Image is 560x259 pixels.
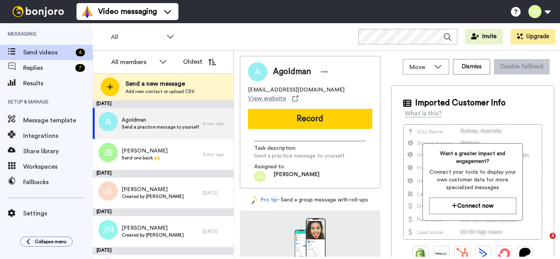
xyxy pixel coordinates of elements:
span: Add new contact or upload CSV [126,88,195,95]
a: Pro tip [252,196,277,204]
button: Collapse menu [20,237,73,247]
div: 4 [76,49,85,56]
img: bj-logo-header-white.svg [9,6,67,17]
span: [PERSON_NAME] [122,186,184,193]
span: [PERSON_NAME] [122,147,168,155]
span: [PERSON_NAME] [122,224,184,232]
div: [DATE] [93,170,234,178]
span: Agoldman [122,116,199,124]
span: Send a new message [126,79,195,88]
span: Connect your tools to display your own customer data for more specialized messages [429,168,517,191]
button: Dismiss [453,59,490,74]
span: [EMAIL_ADDRESS][DOMAIN_NAME] [248,86,344,94]
span: Collapse menu [35,239,66,245]
div: What is this? [405,109,442,118]
div: [DATE] [93,208,234,216]
span: Settings [23,209,93,218]
div: [DATE] [203,229,230,235]
span: Send a practice message to yourself [122,124,199,130]
img: a.png [98,112,118,131]
img: jb.png [98,143,118,162]
span: Video messaging [98,6,157,17]
button: Oldest [177,54,222,69]
span: 3 [550,233,556,239]
span: Created by [PERSON_NAME] [122,193,184,200]
span: Fallbacks [23,178,93,187]
div: [DATE] [203,190,230,196]
span: Workspaces [23,162,93,171]
span: [PERSON_NAME] [273,171,319,182]
a: View website [248,94,299,103]
span: Task description : [254,144,308,152]
span: Created by [PERSON_NAME] [122,232,184,238]
img: magic-wand.svg [252,196,259,204]
span: Send videos [23,48,73,57]
img: ag.png [254,171,266,182]
span: View website [248,94,286,103]
span: Assigned to: [254,163,308,171]
div: 6 mo. ago [203,151,230,157]
div: 6 mo. ago [203,120,230,127]
div: 7 [75,64,85,72]
span: Results [23,79,93,88]
span: Want a greater impact and engagement? [429,150,517,165]
button: Invite [465,29,503,44]
div: All members [111,58,155,67]
img: vm-color.svg [81,5,93,18]
span: Send one back 🙌 [122,155,168,161]
button: Record [248,109,372,129]
span: All [111,32,163,42]
iframe: Intercom live chat [534,233,552,251]
button: Connect now [429,198,517,214]
span: Replies [23,63,72,73]
span: Share library [23,147,93,156]
div: - Send a group message with roll-ups [240,196,380,204]
button: Upgrade [511,29,555,44]
button: Disable fallback [494,59,550,74]
span: Move [409,63,430,72]
span: Agoldman [273,66,311,78]
span: Integrations [23,131,93,141]
span: Imported Customer Info [415,97,506,109]
img: js.png [98,181,118,201]
span: Message template [23,116,93,125]
img: Image of Agoldman [248,62,267,81]
span: Send a practice message to yourself [254,152,344,160]
img: jm.png [98,220,118,239]
div: [DATE] [93,100,234,108]
div: [DATE] [93,247,234,255]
